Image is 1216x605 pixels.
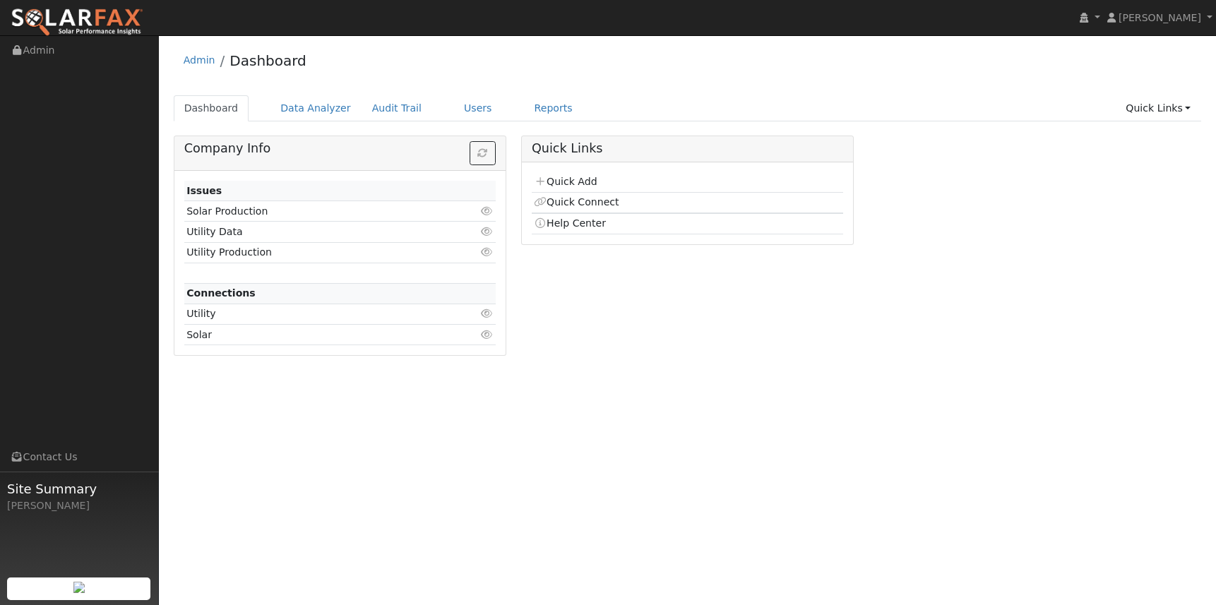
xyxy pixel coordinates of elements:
[184,201,446,222] td: Solar Production
[11,8,143,37] img: SolarFax
[534,217,606,229] a: Help Center
[184,54,215,66] a: Admin
[174,95,249,121] a: Dashboard
[524,95,583,121] a: Reports
[270,95,362,121] a: Data Analyzer
[186,185,222,196] strong: Issues
[73,582,85,593] img: retrieve
[186,287,256,299] strong: Connections
[184,304,446,324] td: Utility
[481,247,494,257] i: Click to view
[184,242,446,263] td: Utility Production
[362,95,432,121] a: Audit Trail
[481,206,494,216] i: Click to view
[230,52,306,69] a: Dashboard
[7,498,151,513] div: [PERSON_NAME]
[532,141,843,156] h5: Quick Links
[481,330,494,340] i: Click to view
[453,95,503,121] a: Users
[1115,95,1201,121] a: Quick Links
[184,325,446,345] td: Solar
[184,141,496,156] h5: Company Info
[534,176,597,187] a: Quick Add
[7,479,151,498] span: Site Summary
[1119,12,1201,23] span: [PERSON_NAME]
[481,309,494,318] i: Click to view
[534,196,619,208] a: Quick Connect
[184,222,446,242] td: Utility Data
[481,227,494,236] i: Click to view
